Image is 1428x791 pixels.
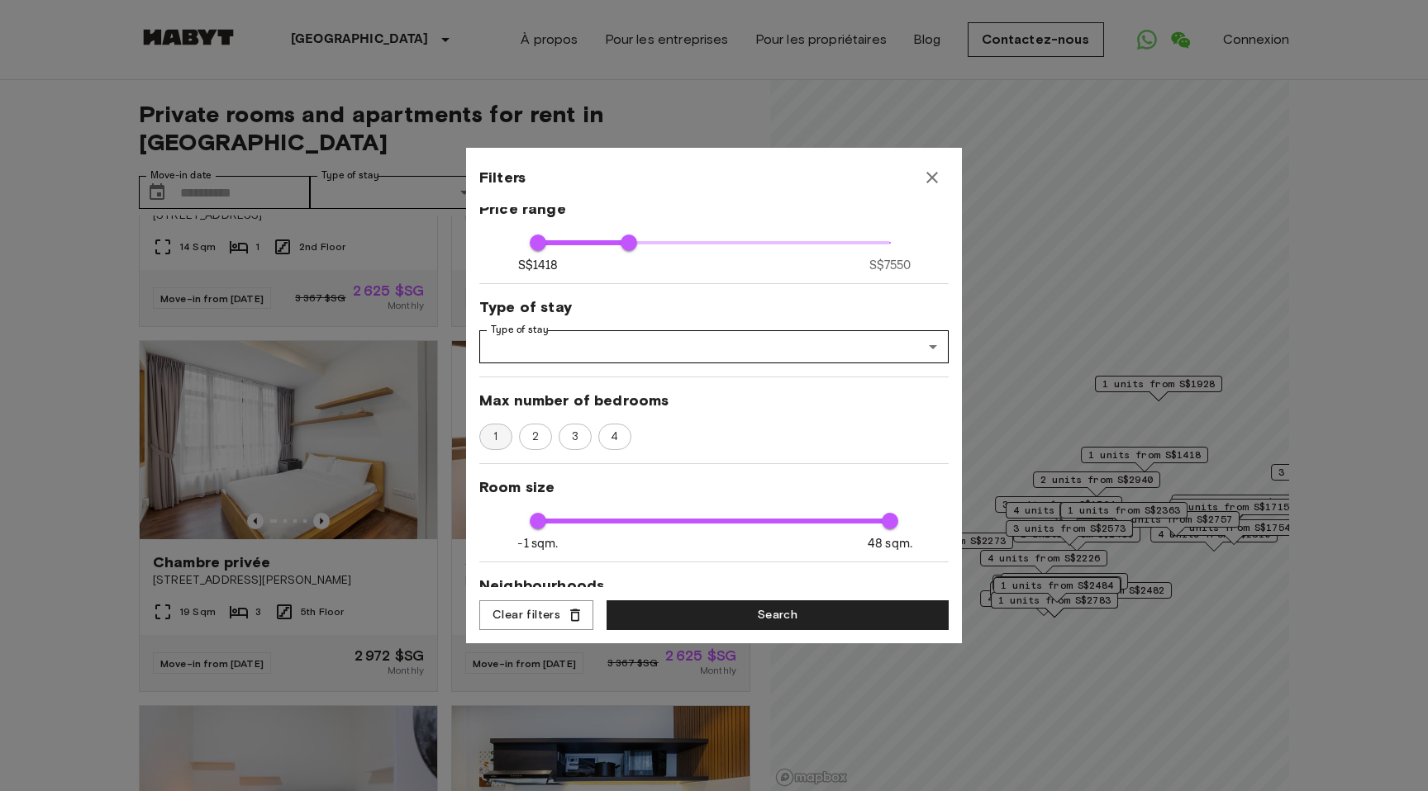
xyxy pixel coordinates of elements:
span: -1 sqm. [517,535,558,552]
span: 1 [484,429,507,445]
span: Room size [479,477,949,497]
button: Clear filters [479,600,593,631]
button: Search [607,600,949,631]
span: S$7550 [869,257,912,274]
span: Filters [479,168,526,187]
span: 48 sqm. [868,535,912,552]
span: 2 [523,429,548,445]
span: Max number of bedrooms [479,391,949,410]
div: 1 [479,424,512,450]
div: 2 [519,424,552,450]
span: Type of stay [479,297,949,317]
div: 4 [598,424,631,450]
div: 3 [559,424,592,450]
span: S$1418 [518,257,559,274]
label: Type of stay [491,323,549,337]
span: Price range [479,199,949,219]
span: Neighbourhoods [479,575,949,595]
span: 4 [602,429,627,445]
span: 3 [563,429,588,445]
